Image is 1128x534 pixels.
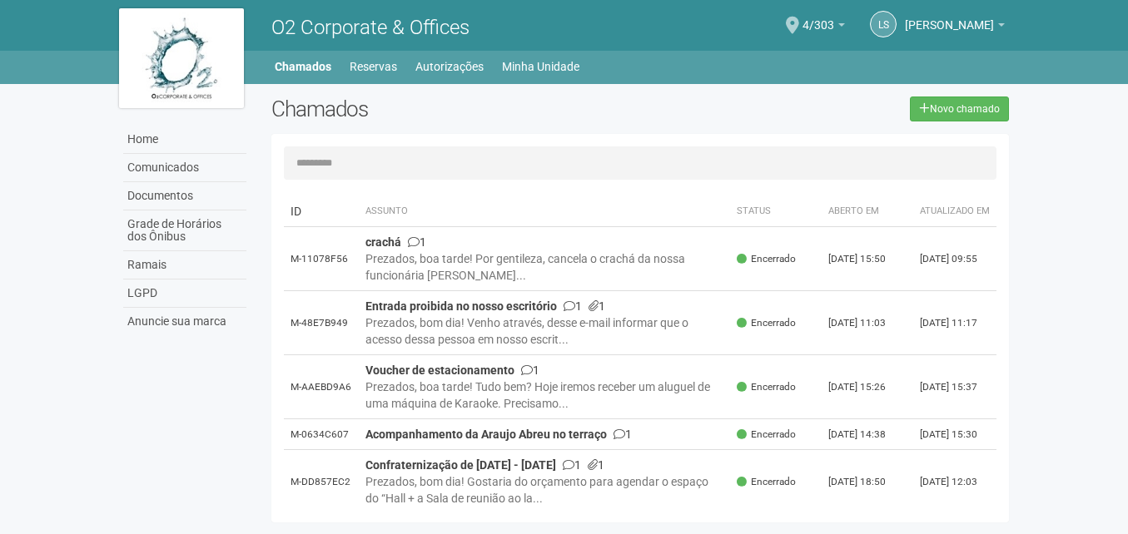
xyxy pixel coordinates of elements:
[870,11,897,37] a: LS
[822,227,913,291] td: [DATE] 15:50
[271,16,470,39] span: O2 Corporate & Offices
[737,428,796,442] span: Encerrado
[905,21,1005,34] a: [PERSON_NAME]
[614,428,632,441] span: 1
[123,251,246,279] a: Ramais
[365,363,514,377] strong: Voucher de estacionamento
[119,8,244,108] img: logo.jpg
[365,299,557,313] strong: Entrada proibida no nosso escritório
[123,126,246,154] a: Home
[913,419,996,450] td: [DATE] 15:30
[284,291,359,355] td: M-48E7B949
[123,210,246,251] a: Grade de Horários dos Ônibus
[365,235,401,249] strong: crachá
[365,250,724,284] div: Prezados, boa tarde! Por gentileza, cancela o crachá da nossa funcionária [PERSON_NAME]...
[737,252,796,266] span: Encerrado
[502,55,579,78] a: Minha Unidade
[737,380,796,394] span: Encerrado
[284,355,359,419] td: M-AAEBD9A6
[822,419,913,450] td: [DATE] 14:38
[588,458,604,472] span: 1
[359,196,731,227] th: Assunto
[365,378,724,412] div: Prezados, boa tarde! Tudo bem? Hoje iremos receber um aluguel de uma máquina de Karaoke. Precisam...
[905,2,994,32] span: Leonardo Silva Leao
[350,55,397,78] a: Reservas
[415,55,484,78] a: Autorizações
[284,419,359,450] td: M-0634C607
[365,473,724,507] div: Prezados, bom dia! Gostaria do orçamento para agendar o espaço do “Hall + a Sala de reunião ao la...
[589,299,605,313] span: 1
[123,279,246,308] a: LGPD
[564,299,582,313] span: 1
[913,196,996,227] th: Atualizado em
[737,316,796,330] span: Encerrado
[284,227,359,291] td: M-11078F56
[123,182,246,210] a: Documentos
[913,450,996,514] td: [DATE] 12:03
[365,428,607,441] strong: Acompanhamento da Araujo Abreu no terraço
[284,450,359,514] td: M-DD857EC2
[822,196,913,227] th: Aberto em
[123,308,246,335] a: Anuncie sua marca
[271,96,564,121] h2: Chamados
[563,458,581,472] span: 1
[913,291,996,355] td: [DATE] 11:17
[822,355,913,419] td: [DATE] 15:26
[803,21,845,34] a: 4/303
[284,196,359,227] td: ID
[913,227,996,291] td: [DATE] 09:55
[408,235,426,249] span: 1
[275,55,331,78] a: Chamados
[365,458,556,472] strong: Confraternização de [DATE] - [DATE]
[730,196,822,227] th: Status
[822,291,913,355] td: [DATE] 11:03
[123,154,246,182] a: Comunicados
[822,450,913,514] td: [DATE] 18:50
[365,314,724,348] div: Prezados, bom dia! Venho através, desse e-mail informar que o acesso dessa pessoa em nosso escrit...
[521,363,539,377] span: 1
[913,355,996,419] td: [DATE] 15:37
[803,2,834,32] span: 4/303
[737,475,796,489] span: Encerrado
[910,96,1009,121] a: Novo chamado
